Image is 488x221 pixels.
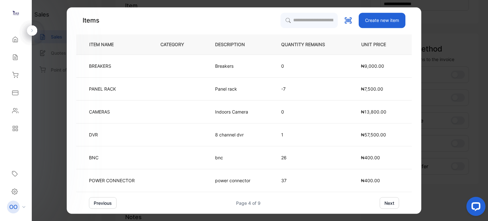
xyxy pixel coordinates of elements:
[160,41,194,48] p: CATEGORY
[361,155,380,160] span: ₦400.00
[89,177,135,184] p: POWER CONNECTOR
[215,131,244,138] p: 8 channel dvr
[215,63,234,69] p: Breakers
[461,194,488,221] iframe: LiveChat chat widget
[361,178,380,183] span: ₦400.00
[281,131,335,138] p: 1
[87,41,124,48] p: ITEM NAME
[361,63,384,69] span: ₦9,000.00
[89,63,111,69] p: BREAKERS
[215,108,248,115] p: Indoors Camera
[89,197,117,209] button: previous
[281,41,335,48] p: QUANTITY REMAINS
[89,86,116,92] p: PANEL RACK
[356,41,401,48] p: UNIT PRICE
[11,8,21,18] img: logo
[89,108,111,115] p: CAMERAS
[361,132,386,137] span: ₦57,500.00
[359,13,405,28] button: Create new item
[281,86,335,92] p: -7
[281,154,335,161] p: 26
[281,108,335,115] p: 0
[361,109,386,114] span: ₦13,800.00
[215,177,250,184] p: power connector
[215,86,237,92] p: Panel rack
[281,63,335,69] p: 0
[236,200,261,206] div: Page 4 of 9
[215,41,255,48] p: DESCRIPTION
[281,177,335,184] p: 37
[9,203,17,211] p: OO
[89,131,111,138] p: DVR
[380,197,399,209] button: next
[215,154,234,161] p: bnc
[89,154,111,161] p: BNC
[361,86,383,92] span: ₦7,500.00
[83,16,99,25] p: Items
